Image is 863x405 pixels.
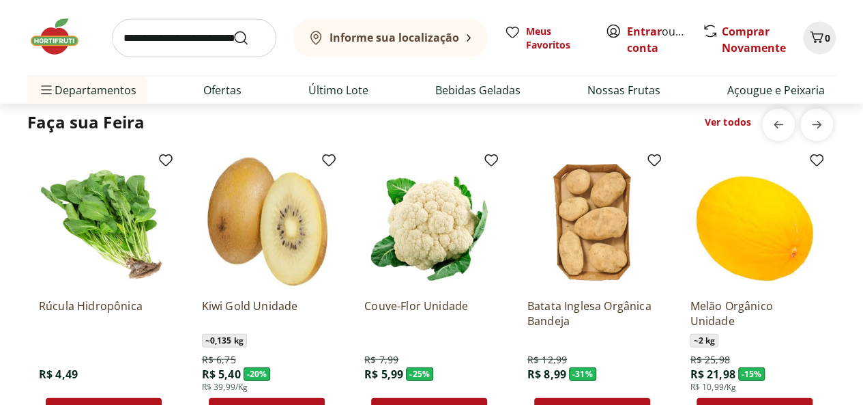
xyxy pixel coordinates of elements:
a: Criar conta [627,24,702,55]
button: Submit Search [233,30,265,46]
button: Menu [38,74,55,107]
button: next [800,109,833,141]
span: ou [627,23,688,56]
button: previous [762,109,795,141]
span: R$ 7,99 [364,353,398,367]
img: Batata Inglesa Orgânica Bandeja [527,158,657,288]
a: Meus Favoritos [504,25,589,52]
span: - 20 % [244,367,271,381]
a: Entrar [627,24,662,39]
span: ~ 0,135 kg [202,334,247,348]
a: Último Lote [308,82,368,98]
a: Nossas Frutas [587,82,660,98]
span: R$ 5,40 [202,367,241,382]
span: - 31 % [569,367,596,381]
a: Rúcula Hidropônica [39,298,169,329]
h2: Faça sua Feira [27,111,145,133]
span: R$ 25,98 [690,353,729,367]
a: Ofertas [203,82,242,98]
a: Couve-Flor Unidade [364,298,494,329]
img: Rúcula Hidropônica [39,158,169,288]
span: R$ 12,99 [527,353,567,367]
a: Comprar Novamente [722,24,786,55]
a: Kiwi Gold Unidade [202,298,332,329]
a: Batata Inglesa Orgânica Bandeja [527,298,657,329]
img: Kiwi Gold Unidade [202,158,332,288]
input: search [112,19,276,57]
a: Melão Orgânico Unidade [690,298,819,329]
span: R$ 8,99 [527,367,566,382]
span: R$ 21,98 [690,367,735,382]
span: - 25 % [406,367,433,381]
a: Ver todos [705,115,751,129]
b: Informe sua localização [330,30,459,45]
button: Informe sua localização [293,19,488,57]
img: Melão Orgânico Unidade [690,158,819,288]
span: ~ 2 kg [690,334,718,348]
span: R$ 39,99/Kg [202,382,248,393]
span: Meus Favoritos [526,25,589,52]
span: R$ 6,75 [202,353,236,367]
span: - 15 % [738,367,765,381]
a: Bebidas Geladas [435,82,521,98]
span: R$ 10,99/Kg [690,382,736,393]
button: Carrinho [803,22,836,55]
a: Açougue e Peixaria [727,82,825,98]
span: R$ 5,99 [364,367,403,382]
img: Couve-Flor Unidade [364,158,494,288]
span: 0 [825,31,830,44]
img: Hortifruti [27,16,96,57]
span: Departamentos [38,74,136,107]
span: R$ 4,49 [39,367,78,382]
